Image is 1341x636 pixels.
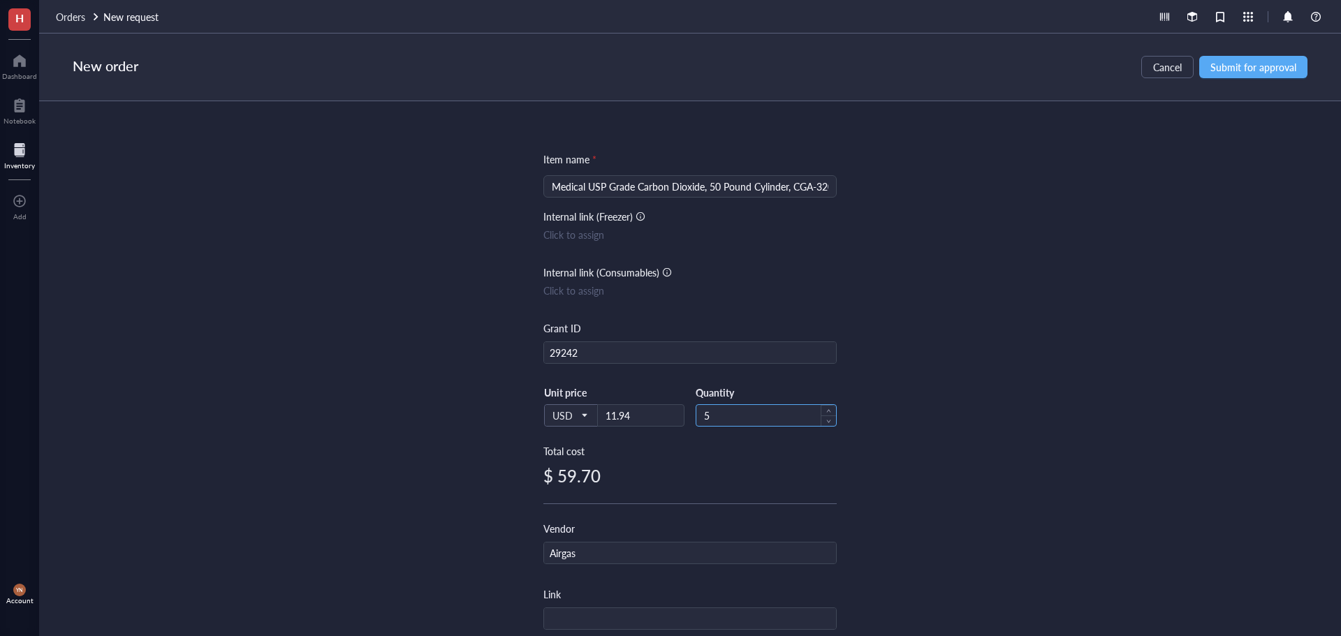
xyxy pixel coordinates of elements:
[3,94,36,125] a: Notebook
[1210,61,1296,73] span: Submit for approval
[2,50,37,80] a: Dashboard
[2,72,37,80] div: Dashboard
[543,209,633,224] div: Internal link (Freezer)
[56,9,101,24] a: Orders
[15,9,24,27] span: H
[16,587,23,593] span: YN
[543,227,837,242] div: Click to assign
[821,405,836,415] span: Increase Value
[543,320,581,336] div: Grant ID
[696,386,837,399] div: Quantity
[826,419,831,424] span: down
[1153,61,1182,73] span: Cancel
[543,443,837,459] div: Total cost
[1199,56,1307,78] button: Submit for approval
[13,212,27,221] div: Add
[3,117,36,125] div: Notebook
[4,139,35,170] a: Inventory
[543,283,837,298] div: Click to assign
[826,408,831,413] span: up
[543,586,561,602] div: Link
[821,415,836,426] span: Decrease Value
[73,56,138,78] div: New order
[543,521,575,536] div: Vendor
[56,10,85,24] span: Orders
[1141,56,1194,78] button: Cancel
[544,386,631,399] div: Unit price
[543,265,659,280] div: Internal link (Consumables)
[543,464,837,487] div: $ 59.70
[6,596,34,605] div: Account
[543,151,596,167] div: Item name
[103,9,161,24] a: New request
[552,409,587,422] span: USD
[4,161,35,170] div: Inventory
